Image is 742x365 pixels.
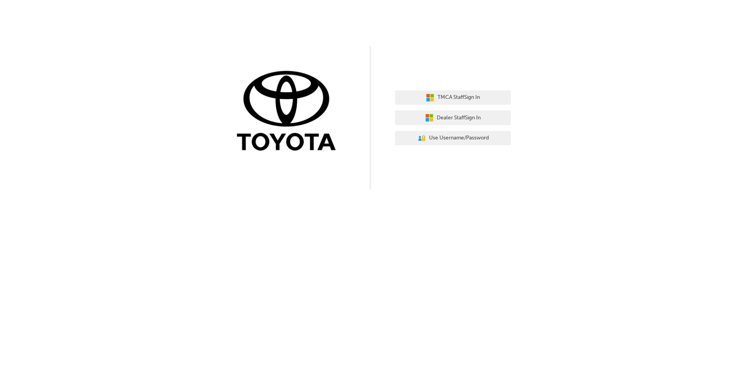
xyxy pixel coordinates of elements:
[231,69,347,154] img: Trak
[429,134,489,143] span: Use Username/Password
[395,131,511,146] button: Use Username/Password
[437,93,480,102] span: TMCA Staff Sign In
[395,90,511,105] button: TMCA StaffSign In
[395,110,511,125] button: Dealer StaffSign In
[437,114,481,122] span: Dealer Staff Sign In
